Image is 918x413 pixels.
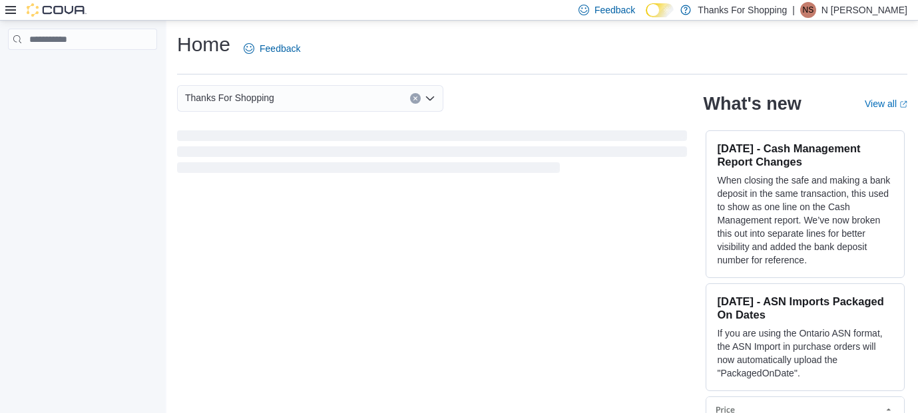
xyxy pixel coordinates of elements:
[260,42,300,55] span: Feedback
[185,90,274,106] span: Thanks For Shopping
[792,2,795,18] p: |
[703,93,801,114] h2: What's new
[177,31,230,58] h1: Home
[717,174,893,267] p: When closing the safe and making a bank deposit in the same transaction, this used to show as one...
[717,295,893,321] h3: [DATE] - ASN Imports Packaged On Dates
[425,93,435,104] button: Open list of options
[717,327,893,380] p: If you are using the Ontario ASN format, the ASN Import in purchase orders will now automatically...
[821,2,907,18] p: N [PERSON_NAME]
[698,2,787,18] p: Thanks For Shopping
[594,3,635,17] span: Feedback
[803,2,814,18] span: NS
[410,93,421,104] button: Clear input
[717,142,893,168] h3: [DATE] - Cash Management Report Changes
[800,2,816,18] div: N Spence
[8,53,157,84] nav: Complex example
[865,98,907,109] a: View allExternal link
[899,100,907,108] svg: External link
[646,3,674,17] input: Dark Mode
[27,3,87,17] img: Cova
[238,35,306,62] a: Feedback
[177,133,687,176] span: Loading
